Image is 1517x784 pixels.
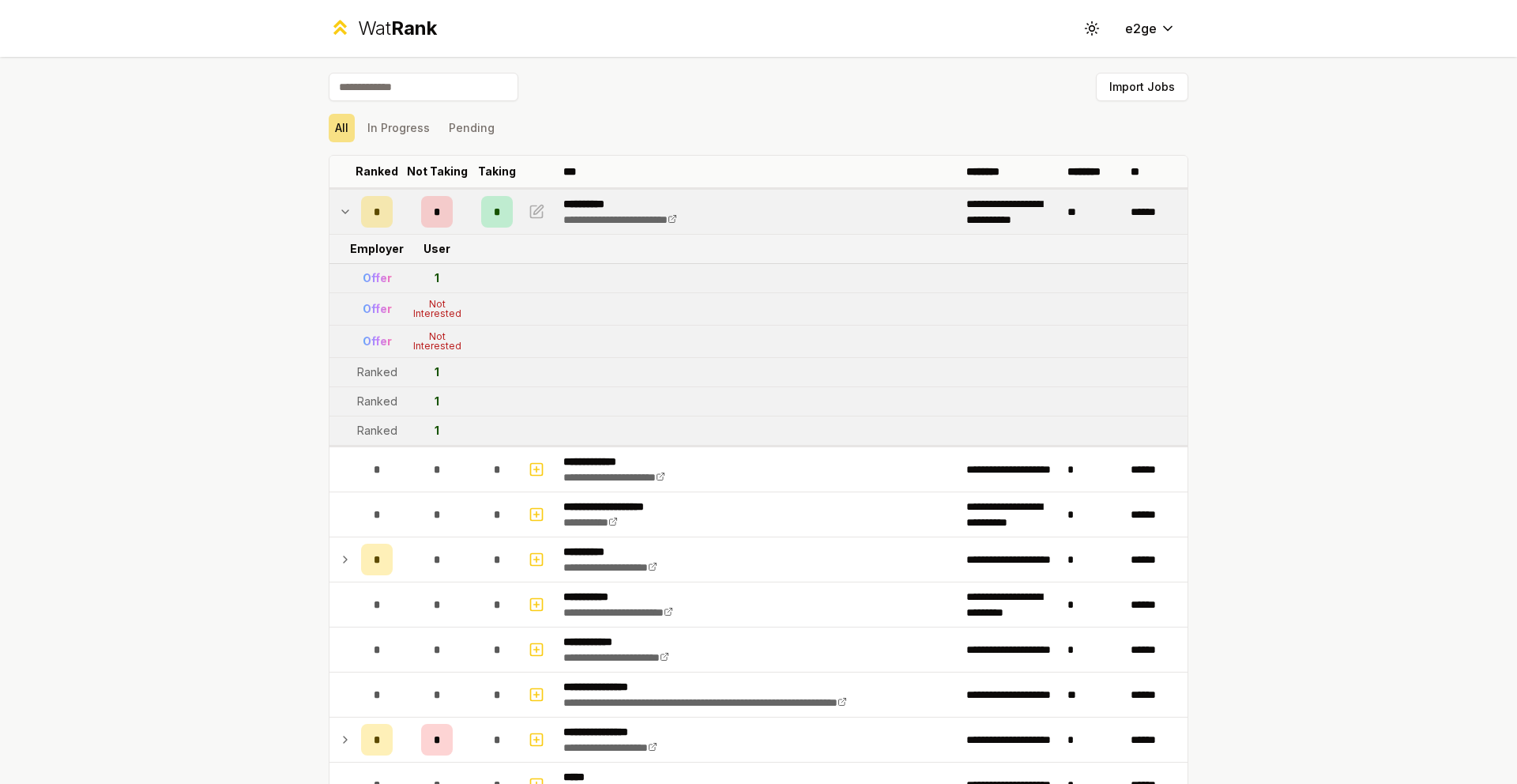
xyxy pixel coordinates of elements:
button: Import Jobs [1096,73,1188,101]
button: In Progress [361,114,436,142]
td: Employer [355,235,399,263]
div: Ranked [357,423,397,439]
td: User [399,235,475,263]
div: Offer [363,334,392,349]
p: Ranked [356,164,398,179]
button: Pending [442,114,501,142]
div: Wat [358,16,437,41]
p: Not Taking [407,164,468,179]
span: e2ge [1125,19,1157,38]
div: Ranked [357,364,397,380]
div: Offer [363,270,392,286]
div: Ranked [357,394,397,409]
div: 1 [435,364,439,380]
span: Rank [391,17,437,40]
div: Not Interested [405,332,469,351]
p: Taking [478,164,516,179]
div: Not Interested [405,300,469,318]
div: Offer [363,301,392,317]
div: 1 [435,270,439,286]
div: 1 [435,394,439,409]
button: All [329,114,355,142]
div: 1 [435,423,439,439]
button: e2ge [1112,14,1188,43]
a: WatRank [329,16,437,41]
